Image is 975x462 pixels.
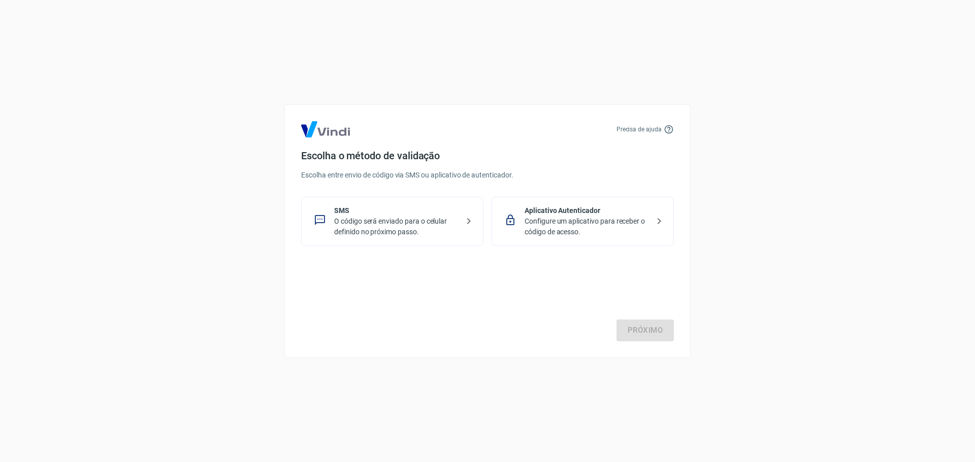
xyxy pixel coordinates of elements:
[525,205,649,216] p: Aplicativo Autenticador
[301,170,674,181] p: Escolha entre envio de código via SMS ou aplicativo de autenticador.
[301,121,350,137] img: Logo Vind
[301,150,674,162] h4: Escolha o método de validação
[616,125,662,134] p: Precisa de ajuda
[525,216,649,237] p: Configure um aplicativo para receber o código de acesso.
[492,197,674,246] div: Aplicativo AutenticadorConfigure um aplicativo para receber o código de acesso.
[334,216,459,237] p: O código será enviado para o celular definido no próximo passo.
[301,197,483,246] div: SMSO código será enviado para o celular definido no próximo passo.
[334,205,459,216] p: SMS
